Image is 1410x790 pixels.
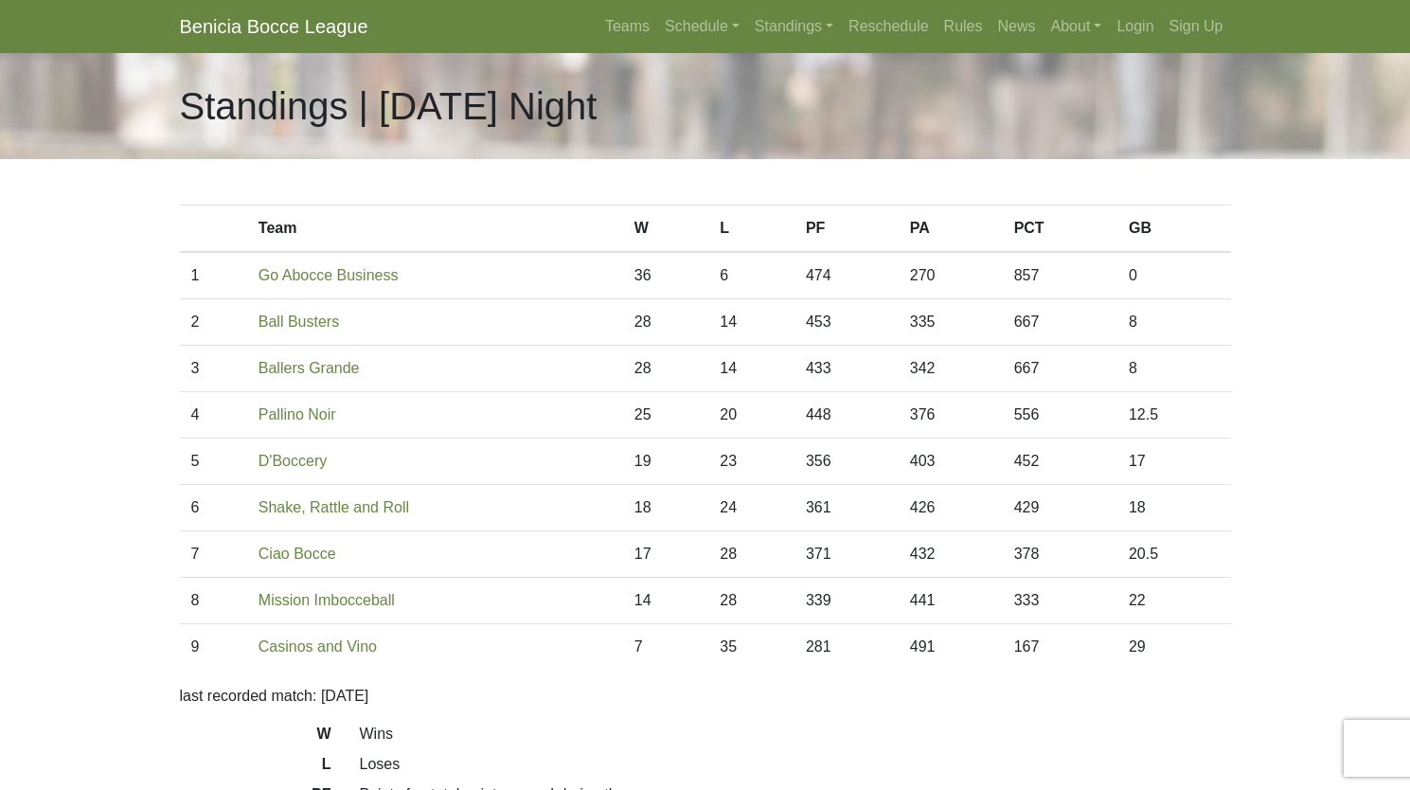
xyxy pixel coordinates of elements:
a: Pallino Noir [259,406,336,422]
td: 14 [708,299,794,346]
td: 448 [794,392,899,439]
td: 9 [180,624,247,671]
a: Shake, Rattle and Roll [259,499,409,515]
td: 429 [1003,485,1117,531]
a: Rules [937,8,991,45]
td: 5 [180,439,247,485]
td: 333 [1003,578,1117,624]
td: 857 [1003,252,1117,299]
td: 8 [180,578,247,624]
td: 453 [794,299,899,346]
td: 335 [899,299,1003,346]
a: About [1044,8,1110,45]
td: 18 [1117,485,1231,531]
h1: Standings | [DATE] Night [180,83,598,129]
td: 376 [899,392,1003,439]
th: PCT [1003,206,1117,253]
td: 403 [899,439,1003,485]
td: 361 [794,485,899,531]
th: L [708,206,794,253]
td: 342 [899,346,1003,392]
p: last recorded match: [DATE] [180,685,1231,708]
td: 35 [708,624,794,671]
dd: Loses [346,753,1245,776]
a: Login [1109,8,1161,45]
td: 356 [794,439,899,485]
a: Ball Busters [259,314,339,330]
td: 14 [708,346,794,392]
th: PA [899,206,1003,253]
td: 19 [623,439,709,485]
td: 6 [180,485,247,531]
td: 441 [899,578,1003,624]
td: 18 [623,485,709,531]
td: 14 [623,578,709,624]
td: 491 [899,624,1003,671]
td: 24 [708,485,794,531]
td: 7 [180,531,247,578]
td: 556 [1003,392,1117,439]
td: 28 [708,578,794,624]
td: 22 [1117,578,1231,624]
td: 426 [899,485,1003,531]
td: 432 [899,531,1003,578]
a: Benicia Bocce League [180,8,368,45]
a: News [991,8,1044,45]
td: 0 [1117,252,1231,299]
a: D'Boccery [259,453,327,469]
td: 667 [1003,299,1117,346]
td: 29 [1117,624,1231,671]
th: W [623,206,709,253]
td: 2 [180,299,247,346]
a: Standings [747,8,841,45]
td: 28 [623,299,709,346]
th: GB [1117,206,1231,253]
a: Casinos and Vino [259,638,377,655]
td: 25 [623,392,709,439]
td: 17 [623,531,709,578]
a: Reschedule [841,8,937,45]
td: 4 [180,392,247,439]
a: Mission Imbocceball [259,592,395,608]
td: 371 [794,531,899,578]
td: 36 [623,252,709,299]
td: 20 [708,392,794,439]
a: Teams [598,8,657,45]
td: 7 [623,624,709,671]
a: Schedule [657,8,747,45]
a: Ciao Bocce [259,546,336,562]
dt: L [166,753,346,783]
td: 12.5 [1117,392,1231,439]
td: 28 [623,346,709,392]
th: Team [247,206,623,253]
a: Sign Up [1162,8,1231,45]
td: 667 [1003,346,1117,392]
dt: W [166,723,346,753]
td: 270 [899,252,1003,299]
th: PF [794,206,899,253]
td: 1 [180,252,247,299]
td: 452 [1003,439,1117,485]
td: 8 [1117,299,1231,346]
a: Go Abocce Business [259,267,399,283]
dd: Wins [346,723,1245,745]
a: Ballers Grande [259,360,360,376]
td: 281 [794,624,899,671]
td: 339 [794,578,899,624]
td: 20.5 [1117,531,1231,578]
td: 23 [708,439,794,485]
td: 8 [1117,346,1231,392]
td: 474 [794,252,899,299]
td: 378 [1003,531,1117,578]
td: 3 [180,346,247,392]
td: 17 [1117,439,1231,485]
td: 433 [794,346,899,392]
td: 28 [708,531,794,578]
td: 6 [708,252,794,299]
td: 167 [1003,624,1117,671]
